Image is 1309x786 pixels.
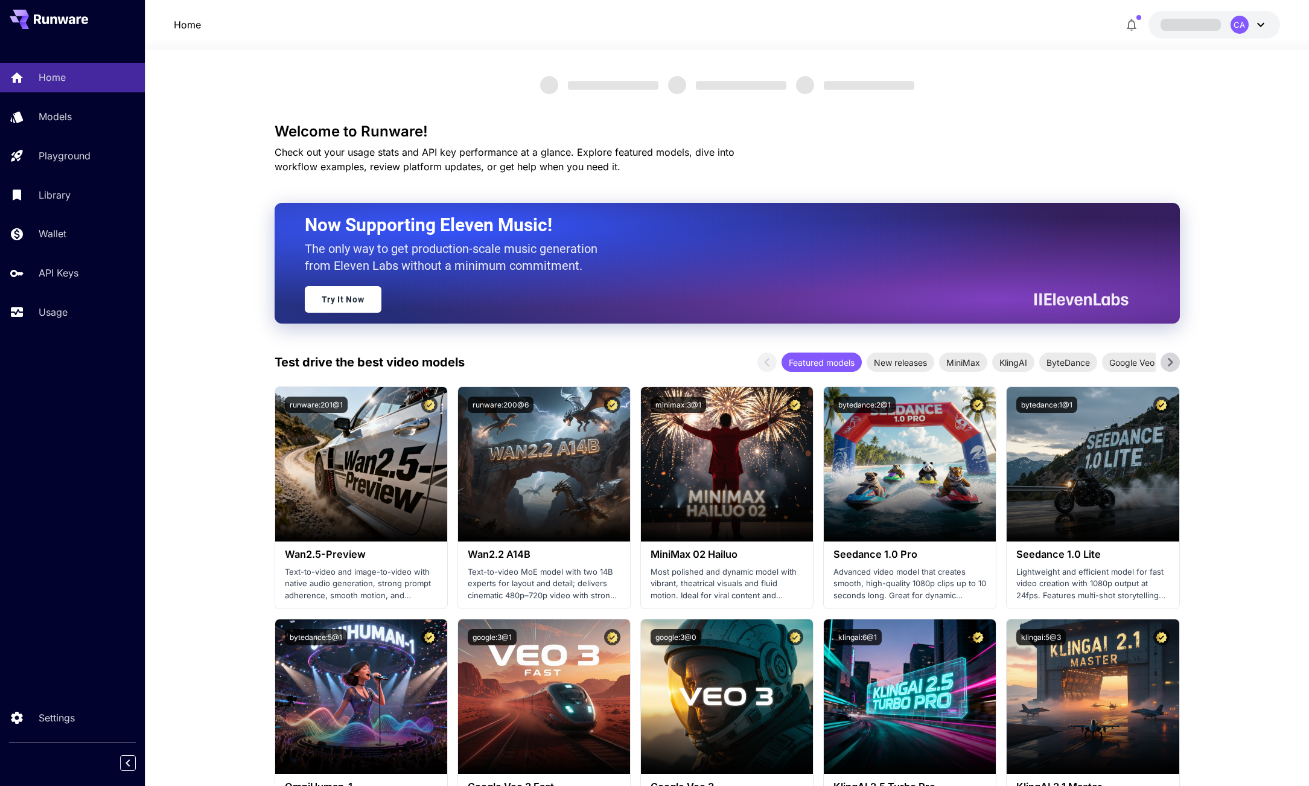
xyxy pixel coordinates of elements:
p: API Keys [39,266,78,280]
button: runware:200@6 [468,397,533,413]
button: Certified Model – Vetted for best performance and includes a commercial license. [1153,629,1170,645]
div: KlingAI [992,353,1034,372]
img: alt [275,387,447,542]
button: bytedance:2@1 [833,397,896,413]
div: CA [1231,16,1249,34]
p: Test drive the best video models [275,353,465,371]
button: bytedance:5@1 [285,629,347,645]
button: Collapse sidebar [120,755,136,771]
img: alt [458,387,630,542]
div: ByteDance [1039,353,1097,372]
img: alt [458,619,630,774]
a: Try It Now [305,286,381,313]
p: Settings [39,711,75,725]
img: alt [1007,387,1179,542]
h3: Seedance 1.0 Pro [833,549,986,560]
button: CA [1148,11,1280,39]
p: Playground [39,149,91,163]
button: runware:201@1 [285,397,348,413]
button: Certified Model – Vetted for best performance and includes a commercial license. [604,629,620,645]
div: Google Veo [1102,353,1162,372]
img: alt [824,387,996,542]
img: alt [641,619,813,774]
span: New releases [867,356,934,369]
button: klingai:6@1 [833,629,882,645]
button: Certified Model – Vetted for best performance and includes a commercial license. [421,629,438,645]
p: Usage [39,305,68,319]
div: Featured models [782,353,862,372]
p: Home [39,70,66,85]
p: Advanced video model that creates smooth, high-quality 1080p clips up to 10 seconds long. Great f... [833,566,986,602]
button: Certified Model – Vetted for best performance and includes a commercial license. [970,629,986,645]
p: Models [39,109,72,124]
p: Text-to-video and image-to-video with native audio generation, strong prompt adherence, smooth mo... [285,566,438,602]
img: alt [824,619,996,774]
nav: breadcrumb [174,18,201,32]
button: Certified Model – Vetted for best performance and includes a commercial license. [421,397,438,413]
h2: Now Supporting Eleven Music! [305,214,1119,237]
button: Certified Model – Vetted for best performance and includes a commercial license. [787,397,803,413]
span: ByteDance [1039,356,1097,369]
h3: MiniMax 02 Hailuo [651,549,803,560]
button: Certified Model – Vetted for best performance and includes a commercial license. [1153,397,1170,413]
button: Certified Model – Vetted for best performance and includes a commercial license. [787,629,803,645]
button: minimax:3@1 [651,397,706,413]
p: The only way to get production-scale music generation from Eleven Labs without a minimum commitment. [305,240,607,274]
div: New releases [867,353,934,372]
h3: Wan2.2 A14B [468,549,620,560]
div: Collapse sidebar [129,752,145,774]
p: Most polished and dynamic model with vibrant, theatrical visuals and fluid motion. Ideal for vira... [651,566,803,602]
span: Google Veo [1102,356,1162,369]
div: MiniMax [939,353,987,372]
img: alt [275,619,447,774]
h3: Seedance 1.0 Lite [1016,549,1169,560]
button: bytedance:1@1 [1016,397,1077,413]
span: KlingAI [992,356,1034,369]
span: Check out your usage stats and API key performance at a glance. Explore featured models, dive int... [275,146,734,173]
button: google:3@0 [651,629,701,645]
button: Certified Model – Vetted for best performance and includes a commercial license. [970,397,986,413]
button: google:3@1 [468,629,517,645]
h3: Wan2.5-Preview [285,549,438,560]
span: Featured models [782,356,862,369]
button: klingai:5@3 [1016,629,1066,645]
p: Library [39,188,71,202]
button: Certified Model – Vetted for best performance and includes a commercial license. [604,397,620,413]
p: Text-to-video MoE model with two 14B experts for layout and detail; delivers cinematic 480p–720p ... [468,566,620,602]
p: Lightweight and efficient model for fast video creation with 1080p output at 24fps. Features mult... [1016,566,1169,602]
img: alt [641,387,813,542]
a: Home [174,18,201,32]
img: alt [1007,619,1179,774]
span: MiniMax [939,356,987,369]
p: Wallet [39,226,66,241]
h3: Welcome to Runware! [275,123,1180,140]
